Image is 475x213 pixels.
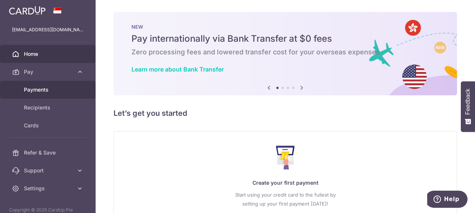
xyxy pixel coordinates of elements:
a: Learn more about Bank Transfer [131,66,224,73]
h6: Zero processing fees and lowered transfer cost for your overseas expenses [131,48,439,57]
img: Bank transfer banner [114,12,457,95]
button: Feedback - Show survey [461,81,475,132]
span: Cards [24,122,73,129]
p: Start using your credit card to the fullest by setting up your first payment [DATE]! [129,190,442,208]
iframe: Opens a widget where you can find more information [427,191,468,209]
span: Feedback [465,89,471,115]
span: Home [24,50,73,58]
h5: Pay internationally via Bank Transfer at $0 fees [131,33,439,45]
h5: Let’s get you started [114,107,457,119]
span: Pay [24,68,73,76]
p: NEW [131,24,439,30]
span: Recipients [24,104,73,111]
span: Payments [24,86,73,93]
span: Support [24,167,73,174]
p: Create your first payment [129,178,442,187]
span: Settings [24,185,73,192]
img: CardUp [9,6,46,15]
p: [EMAIL_ADDRESS][DOMAIN_NAME] [12,26,84,34]
img: Make Payment [276,146,295,169]
span: Refer & Save [24,149,73,156]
